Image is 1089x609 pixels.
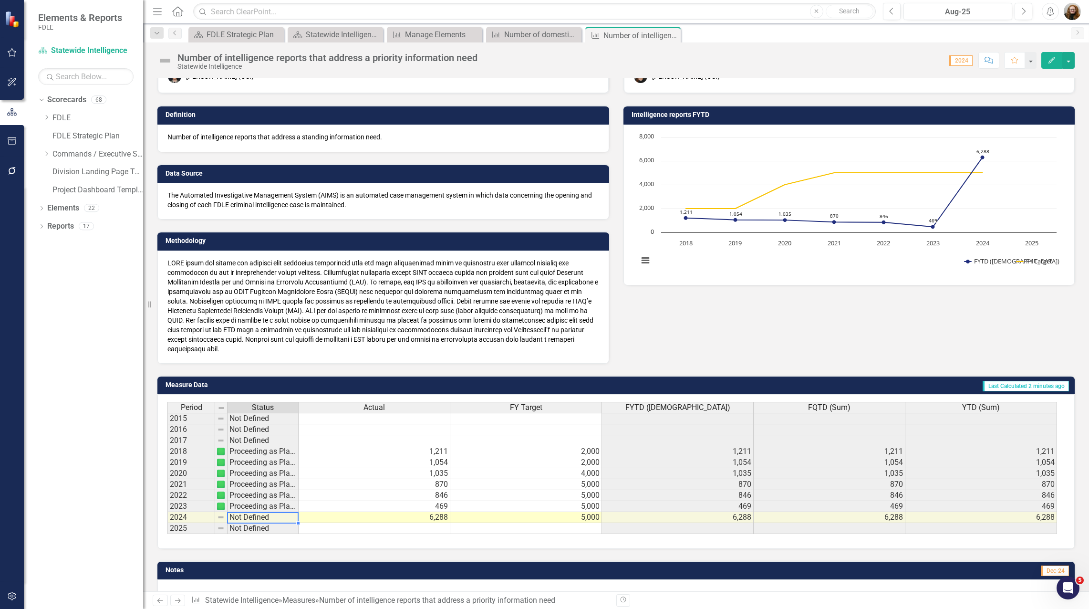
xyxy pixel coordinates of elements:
div: » » [191,595,609,606]
a: Statewide Intelligence Landing Page [290,29,381,41]
text: 846 [880,213,888,220]
span: YTD (Sum) [962,403,1000,412]
h3: Methodology [166,237,604,244]
a: Scorecards [47,94,86,105]
button: Show FY Target [1016,257,1053,265]
div: FDLE Strategic Plan [207,29,281,41]
span: FYTD ([DEMOGRAPHIC_DATA]) [625,403,730,412]
td: Proceeding as Planned [228,446,299,457]
g: FY Target, line 2 of 2 with 8 data points. [684,171,984,210]
a: Statewide Intelligence [205,596,279,605]
td: 469 [602,501,754,512]
td: 2021 [167,479,215,490]
div: Aug-25 [907,6,1009,18]
div: Statewide Intelligence Landing Page [306,29,381,41]
a: Reports [47,221,74,232]
td: 2,000 [450,446,602,457]
td: Not Defined [228,435,299,446]
td: 1,054 [905,457,1057,468]
td: Not Defined [228,424,299,435]
div: Number of domestic security activities [504,29,579,41]
a: Manage Elements [389,29,480,41]
td: 2019 [167,457,215,468]
a: Project Dashboard Template [52,185,143,196]
button: Jennifer Siddoway [1064,3,1081,20]
td: 5,000 [450,479,602,490]
td: 1,054 [754,457,905,468]
td: 1,035 [299,468,450,479]
td: 2016 [167,424,215,435]
img: 8DAGhfEEPCf229AAAAAElFTkSuQmCC [217,426,225,433]
td: 1,211 [299,446,450,457]
td: 846 [299,490,450,501]
path: 2023, 469. FYTD (Sum). [931,225,934,229]
img: 8DAGhfEEPCf229AAAAAElFTkSuQmCC [217,415,225,422]
path: 2020, 1,035. FYTD (Sum). [783,218,787,222]
td: Not Defined [228,523,299,534]
text: 1,054 [729,210,742,217]
td: 4,000 [450,468,602,479]
td: 5,000 [450,501,602,512]
td: 870 [299,479,450,490]
text: 0 [651,227,654,236]
path: 2024, 6,288. FYTD (Sum). [980,156,984,159]
td: 1,054 [602,457,754,468]
td: 1,211 [602,446,754,457]
text: 2,000 [639,203,654,212]
td: 870 [754,479,905,490]
span: Status [252,403,274,412]
text: 469 [929,217,937,224]
td: Proceeding as Planned [228,501,299,512]
span: Actual [363,403,385,412]
span: FQTD (Sum) [808,403,850,412]
td: 2017 [167,435,215,446]
button: View chart menu, Chart [639,254,652,267]
text: 2019 [728,239,742,247]
img: AUsQyScrxTE5AAAAAElFTkSuQmCC [217,448,225,455]
p: LORE ipsum dol sitame con adipisci elit seddoeius temporincid utla etd magn aliquaenimad minim ve... [167,258,599,354]
text: 2018 [679,239,692,247]
td: 2020 [167,468,215,479]
td: 2022 [167,490,215,501]
td: 870 [602,479,754,490]
td: Proceeding as Planned [228,457,299,468]
td: 1,035 [754,468,905,479]
img: AUsQyScrxTE5AAAAAElFTkSuQmCC [217,459,225,466]
iframe: Intercom live chat [1057,577,1079,599]
svg: Interactive chart [633,132,1061,275]
img: ClearPoint Strategy [5,10,21,27]
span: Dec-24 [1041,566,1069,576]
button: Aug-25 [903,3,1012,20]
h3: Notes [166,567,513,574]
td: 2024 [167,512,215,523]
td: 1,054 [299,457,450,468]
td: 1,035 [602,468,754,479]
td: 6,288 [754,512,905,523]
img: 8DAGhfEEPCf229AAAAAElFTkSuQmCC [217,525,225,532]
span: 2024 [949,55,973,66]
button: Show FYTD (Sum) [965,257,1006,265]
text: 1,035 [778,210,791,217]
span: FY Target [510,403,542,412]
a: Measures [282,596,315,605]
small: FDLE [38,23,122,31]
span: Period [181,403,202,412]
img: AUsQyScrxTE5AAAAAElFTkSuQmCC [217,503,225,510]
td: Proceeding as Planned [228,490,299,501]
td: 1,211 [905,446,1057,457]
td: Proceeding as Planned [228,479,299,490]
td: Not Defined [228,413,299,424]
div: 22 [84,204,99,212]
td: 6,288 [905,512,1057,523]
div: 17 [79,222,94,231]
td: 846 [602,490,754,501]
td: 846 [754,490,905,501]
span: Last Calculated 2 minutes ago [983,381,1069,391]
text: 870 [830,212,839,219]
td: Not Defined [228,512,299,523]
td: 2015 [167,413,215,424]
td: 2025 [167,523,215,534]
a: Elements [47,203,79,214]
div: Chart. Highcharts interactive chart. [633,132,1065,275]
img: AUsQyScrxTE5AAAAAElFTkSuQmCC [217,481,225,488]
